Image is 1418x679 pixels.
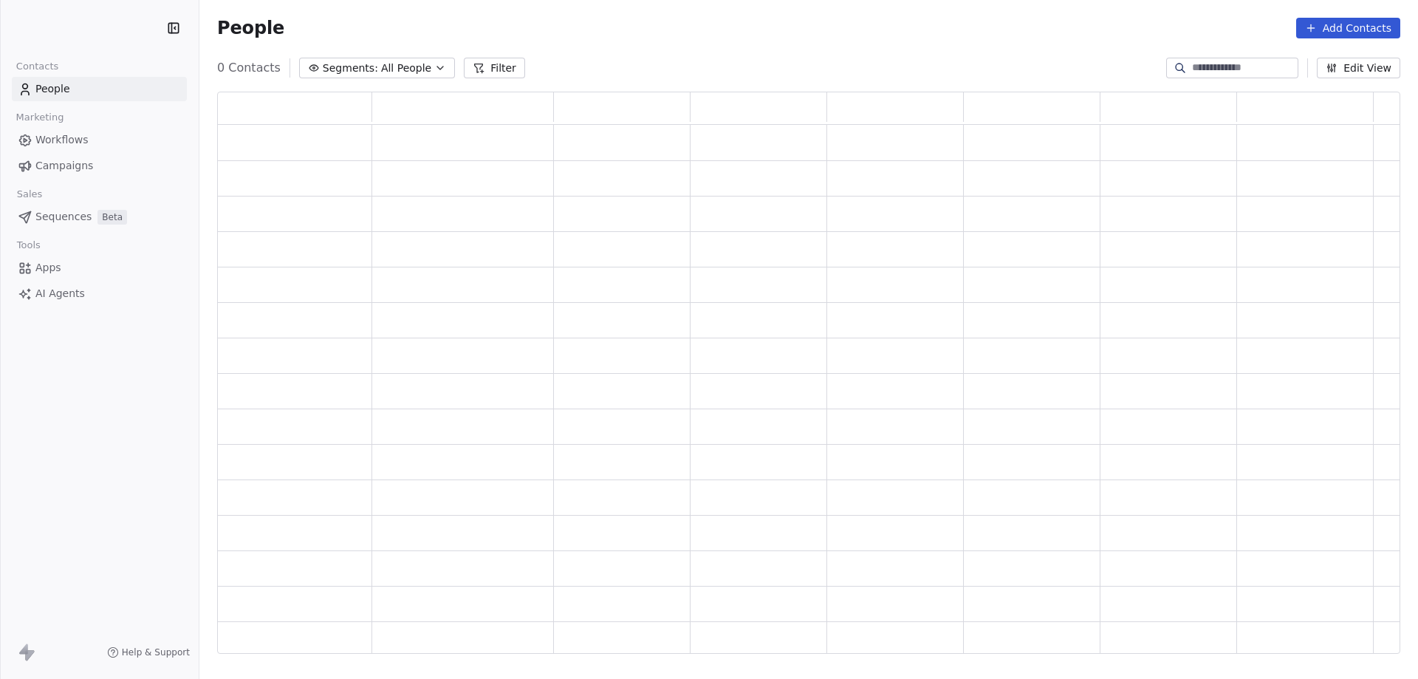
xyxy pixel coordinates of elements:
[12,256,187,280] a: Apps
[1317,58,1400,78] button: Edit View
[10,55,65,78] span: Contacts
[217,17,284,39] span: People
[35,81,70,97] span: People
[464,58,525,78] button: Filter
[381,61,431,76] span: All People
[97,210,127,225] span: Beta
[1296,18,1400,38] button: Add Contacts
[217,59,281,77] span: 0 Contacts
[12,154,187,178] a: Campaigns
[12,77,187,101] a: People
[10,183,49,205] span: Sales
[10,106,70,129] span: Marketing
[107,646,190,658] a: Help & Support
[12,205,187,229] a: SequencesBeta
[10,234,47,256] span: Tools
[35,158,93,174] span: Campaigns
[35,260,61,276] span: Apps
[122,646,190,658] span: Help & Support
[323,61,378,76] span: Segments:
[35,132,89,148] span: Workflows
[35,286,85,301] span: AI Agents
[12,282,187,306] a: AI Agents
[35,209,92,225] span: Sequences
[12,128,187,152] a: Workflows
